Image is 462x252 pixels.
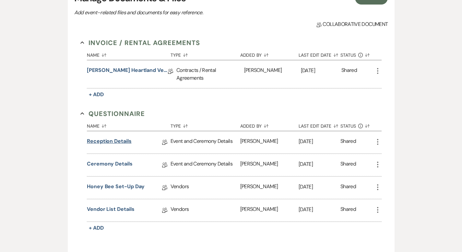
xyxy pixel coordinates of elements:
button: Invoice / Rental Agreements [80,38,200,48]
p: [DATE] [301,66,341,75]
button: Name [87,48,171,60]
p: [DATE] [299,183,340,191]
p: [DATE] [299,137,340,146]
button: Added By [240,119,299,131]
div: Shared [340,137,356,147]
div: Contracts / Rental Agreements [176,60,244,88]
button: Name [87,119,171,131]
p: [DATE] [299,160,340,168]
div: Event and Ceremony Details [171,131,240,154]
p: Add event–related files and documents for easy reference. [74,8,301,17]
a: [PERSON_NAME] Heartland Venue Agreement - Honey Bee [87,66,168,76]
div: Vendors [171,199,240,222]
div: Shared [340,183,356,193]
div: Shared [340,205,356,215]
div: [PERSON_NAME] [240,131,299,154]
div: Vendors [171,177,240,199]
a: Honey Bee Set-Up Day [87,183,145,193]
button: Last Edit Date [299,119,340,131]
a: Vendor List Details [87,205,134,215]
button: Status [340,48,374,60]
button: Type [171,48,240,60]
span: + Add [89,224,104,231]
div: [PERSON_NAME] [240,154,299,176]
span: Status [340,124,356,128]
button: Type [171,119,240,131]
div: [PERSON_NAME] [240,199,299,222]
span: + Add [89,91,104,98]
p: [DATE] [299,205,340,214]
button: Last Edit Date [299,48,340,60]
button: Status [340,119,374,131]
div: Shared [341,66,357,82]
a: Reception Details [87,137,132,147]
button: Added By [240,48,299,60]
a: Ceremony Details [87,160,133,170]
div: Shared [340,160,356,170]
button: Questionnaire [80,109,145,119]
div: [PERSON_NAME] [244,60,301,88]
div: [PERSON_NAME] [240,177,299,199]
span: Status [340,53,356,57]
div: Event and Ceremony Details [171,154,240,176]
span: Collaborative document [316,20,388,28]
button: + Add [87,90,106,99]
button: + Add [87,223,106,233]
